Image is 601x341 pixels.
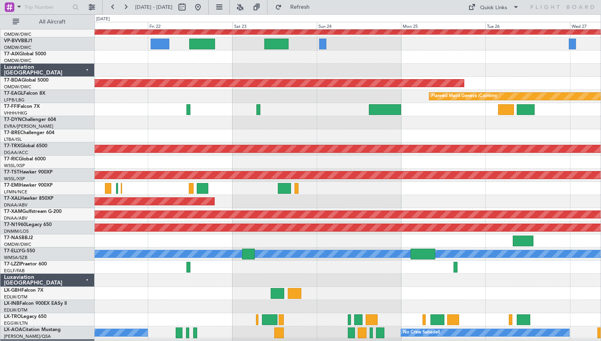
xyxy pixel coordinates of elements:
[4,222,52,227] a: T7-N1960Legacy 650
[4,183,52,188] a: T7-EMIHawker 900XP
[480,4,507,12] div: Quick Links
[4,131,20,135] span: T7-BRE
[4,236,33,240] a: T7-NASBBJ2
[4,209,62,214] a: T7-XAMGulfstream G-200
[24,1,70,13] input: Trip Number
[148,22,232,29] div: Fri 22
[4,39,21,43] span: VP-BVV
[233,22,317,29] div: Sat 23
[4,144,20,148] span: T7-TRX
[4,288,43,293] a: LX-GBHFalcon 7X
[4,222,26,227] span: T7-N1960
[135,4,173,11] span: [DATE] - [DATE]
[4,45,31,51] a: OMDW/DWC
[4,301,67,306] a: LX-INBFalcon 900EX EASy II
[4,262,47,267] a: T7-LZZIPraetor 600
[4,301,19,306] span: LX-INB
[4,314,21,319] span: LX-TRO
[317,22,401,29] div: Sun 24
[4,144,47,148] a: T7-TRXGlobal 6500
[96,16,110,23] div: [DATE]
[464,1,523,14] button: Quick Links
[4,163,25,169] a: WSSL/XSP
[4,97,25,103] a: LFPB/LBG
[4,136,22,142] a: LTBA/ISL
[4,176,25,182] a: WSSL/XSP
[4,327,22,332] span: LX-AOA
[4,288,21,293] span: LX-GBH
[4,58,31,64] a: OMDW/DWC
[431,90,497,102] div: Planned Maint Geneva (Cointrin)
[4,131,54,135] a: T7-BREChallenger 604
[4,157,19,162] span: T7-RIC
[401,22,485,29] div: Mon 25
[4,249,21,253] span: T7-ELLY
[4,39,33,43] a: VP-BVVBBJ1
[4,91,45,96] a: T7-EAGLFalcon 8X
[4,110,27,116] a: VHHH/HKG
[4,196,20,201] span: T7-XAL
[4,78,21,83] span: T7-BDA
[4,170,19,175] span: T7-TST
[4,150,28,156] a: DGAA/ACC
[4,170,52,175] a: T7-TSTHawker 900XP
[4,31,31,37] a: OMDW/DWC
[4,249,35,253] a: T7-ELLYG-550
[4,104,40,109] a: T7-FFIFalcon 7X
[403,327,440,339] div: No Crew Sabadell
[4,52,19,57] span: T7-AIX
[4,104,18,109] span: T7-FFI
[283,4,317,10] span: Refresh
[4,314,47,319] a: LX-TROLegacy 650
[4,242,31,247] a: OMDW/DWC
[4,333,51,339] a: [PERSON_NAME]/QSA
[4,307,27,313] a: EDLW/DTM
[4,228,29,234] a: DNMM/LOS
[4,78,48,83] a: T7-BDAGlobal 5000
[4,196,53,201] a: T7-XALHawker 850XP
[4,327,61,332] a: LX-AOACitation Mustang
[4,320,28,326] a: EGGW/LTN
[4,255,27,261] a: WMSA/SZB
[9,16,86,28] button: All Aircraft
[4,268,25,274] a: EGLF/FAB
[64,22,148,29] div: Thu 21
[4,209,22,214] span: T7-XAM
[4,84,31,90] a: OMDW/DWC
[4,294,27,300] a: EDLW/DTM
[4,202,27,208] a: DNAA/ABV
[21,19,84,25] span: All Aircraft
[4,262,20,267] span: T7-LZZI
[4,117,56,122] a: T7-DYNChallenger 604
[4,183,19,188] span: T7-EMI
[4,123,53,129] a: EVRA/[PERSON_NAME]
[4,236,21,240] span: T7-NAS
[4,52,46,57] a: T7-AIXGlobal 5000
[4,117,22,122] span: T7-DYN
[4,189,27,195] a: LFMN/NCE
[4,215,27,221] a: DNAA/ABV
[4,157,46,162] a: T7-RICGlobal 6000
[271,1,319,14] button: Refresh
[485,22,570,29] div: Tue 26
[4,91,23,96] span: T7-EAGL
